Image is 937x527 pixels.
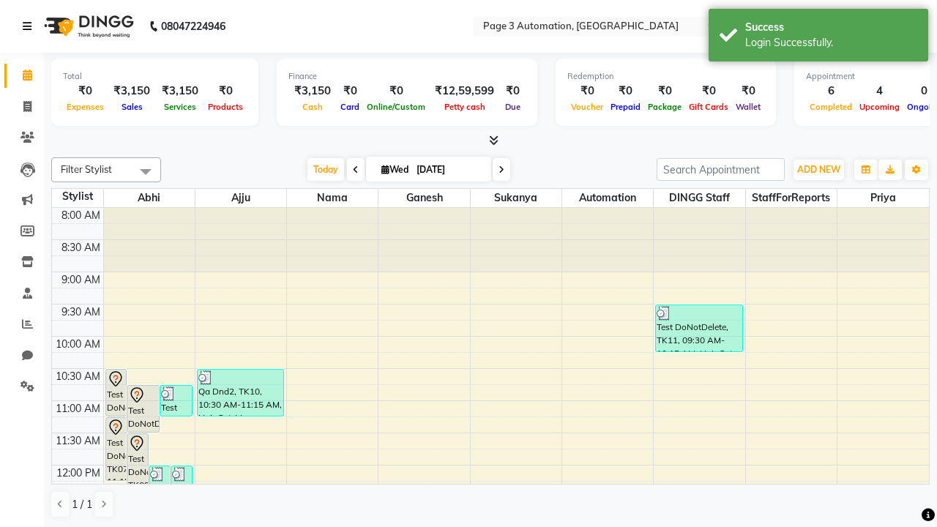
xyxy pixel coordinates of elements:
span: DINGG Staff [654,189,744,207]
div: ₹12,59,599 [429,83,500,100]
span: 1 / 1 [72,497,92,512]
input: 2025-09-03 [412,159,485,181]
div: 10:30 AM [53,369,103,384]
span: Wed [378,164,412,175]
span: StaffForReports [746,189,837,207]
div: Test DoNotDelete, TK12, 10:45 AM-11:15 AM, Hair Cut By Expert-Men [160,386,192,416]
span: Gift Cards [685,102,732,112]
span: Package [644,102,685,112]
div: ₹0 [337,83,363,100]
span: Prepaid [607,102,644,112]
div: Login Successfully. [745,35,917,51]
div: ₹3,150 [288,83,337,100]
div: 9:00 AM [59,272,103,288]
div: 9:30 AM [59,304,103,320]
span: Automation [562,189,653,207]
span: Cash [299,102,326,112]
div: 11:00 AM [53,401,103,416]
div: 8:30 AM [59,240,103,255]
span: Ajju [195,189,286,207]
b: 08047224946 [161,6,225,47]
div: ₹0 [685,83,732,100]
div: 12:00 PM [53,466,103,481]
span: Wallet [732,102,764,112]
div: ₹0 [363,83,429,100]
div: Qa Dnd2, TK10, 10:30 AM-11:15 AM, Hair Cut-Men [198,370,283,416]
div: ₹0 [644,83,685,100]
div: Stylist [52,189,103,204]
div: ₹0 [607,83,644,100]
span: Products [204,102,247,112]
span: Online/Custom [363,102,429,112]
div: ₹3,150 [156,83,204,100]
div: Test DoNotDelete, TK11, 09:30 AM-10:15 AM, Hair Cut-Men [656,305,742,351]
span: Priya [837,189,929,207]
div: Test DoNotDelete, TK08, 10:45 AM-11:30 AM, Hair Cut-Men [127,386,159,432]
input: Search Appointment [657,158,785,181]
span: Voucher [567,102,607,112]
div: 4 [856,83,903,100]
span: Petty cash [441,102,489,112]
div: ₹3,150 [108,83,156,100]
div: Test DoNotDelete, TK09, 11:30 AM-12:30 PM, Hair Cut-Women [127,434,148,496]
div: ₹0 [204,83,247,100]
div: Test DoNotDelete, TK07, 11:15 AM-12:15 PM, Hair Cut-Women [106,418,127,480]
span: Sukanya [471,189,561,207]
span: Services [160,102,200,112]
div: 11:30 AM [53,433,103,449]
div: Total [63,70,247,83]
div: ₹0 [732,83,764,100]
div: ₹0 [500,83,526,100]
div: Success [745,20,917,35]
button: ADD NEW [794,160,844,180]
div: ₹0 [567,83,607,100]
div: Test DoNotDelete, TK14, 12:00 PM-12:45 PM, Hair Cut-Men [171,466,192,512]
span: Ganesh [378,189,469,207]
span: Today [307,158,344,181]
span: Sales [118,102,146,112]
div: Finance [288,70,526,83]
span: Expenses [63,102,108,112]
div: Test DoNotDelete, TK06, 10:30 AM-11:15 AM, Hair Cut-Men [106,370,127,416]
span: Nama [287,189,378,207]
span: Completed [806,102,856,112]
span: Upcoming [856,102,903,112]
div: ₹0 [63,83,108,100]
div: 10:00 AM [53,337,103,352]
div: 6 [806,83,856,100]
span: Due [501,102,524,112]
span: ADD NEW [797,164,840,175]
img: logo [37,6,138,47]
div: 8:00 AM [59,208,103,223]
span: Filter Stylist [61,163,112,175]
span: Card [337,102,363,112]
div: Redemption [567,70,764,83]
span: Abhi [104,189,195,207]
